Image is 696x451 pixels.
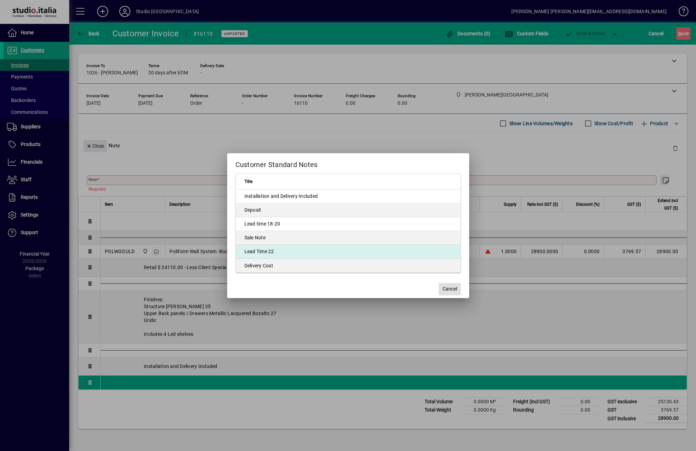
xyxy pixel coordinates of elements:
[236,190,461,203] td: Installation and Delivery Included
[439,283,461,295] button: Cancel
[227,153,469,173] h2: Customer Standard Notes
[236,231,461,245] td: Sale Note
[236,245,461,259] td: Lead Time 22
[236,217,461,231] td: Lead time 18-20
[236,259,461,273] td: Delivery Cost
[244,178,252,185] span: Title
[236,203,461,217] td: Deposit
[443,285,457,293] span: Cancel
